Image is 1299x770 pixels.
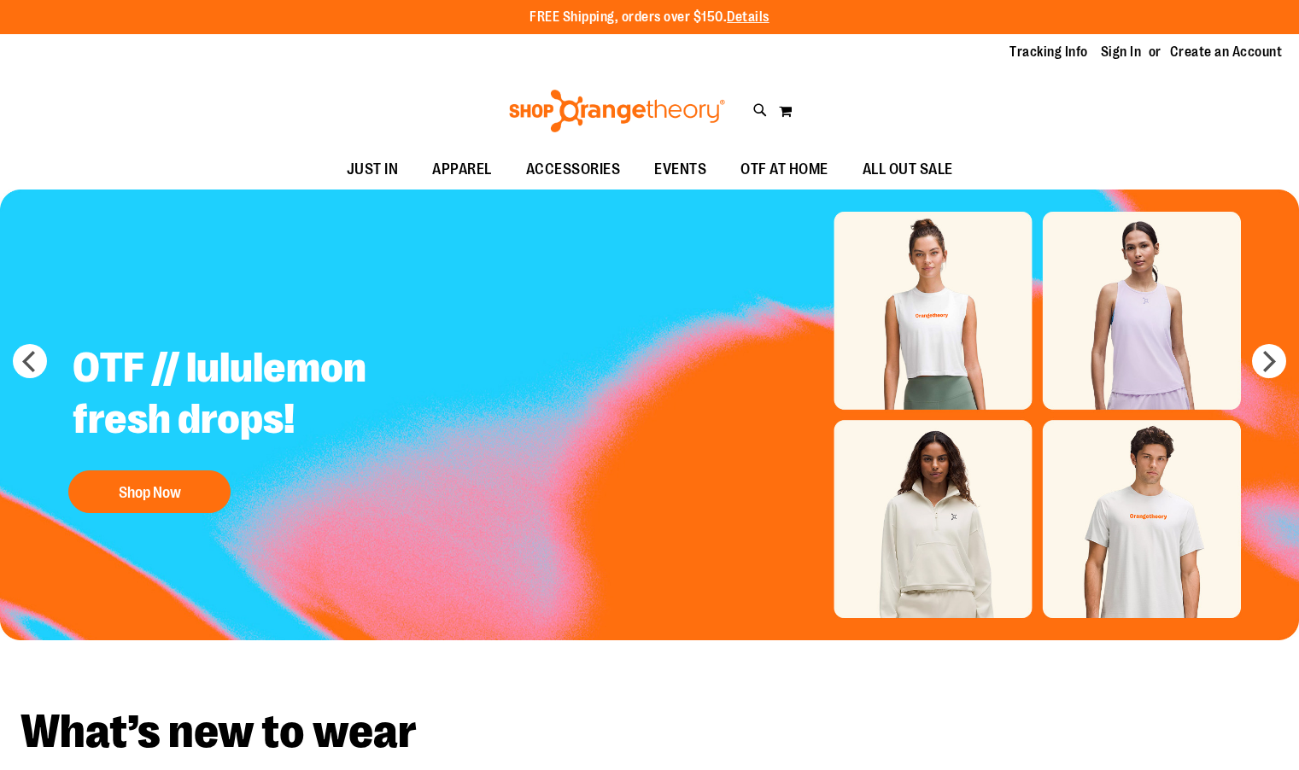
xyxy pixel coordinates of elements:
a: Details [727,9,769,25]
h2: OTF // lululemon fresh drops! [60,330,484,462]
span: EVENTS [654,150,706,189]
span: JUST IN [347,150,399,189]
span: ALL OUT SALE [863,150,953,189]
h2: What’s new to wear [20,709,1279,755]
span: OTF AT HOME [740,150,828,189]
button: Shop Now [68,470,231,513]
img: Shop Orangetheory [506,90,728,132]
span: APPAREL [432,150,492,189]
button: prev [13,344,47,378]
a: OTF // lululemon fresh drops! Shop Now [60,330,484,522]
a: Tracking Info [1009,43,1088,61]
p: FREE Shipping, orders over $150. [530,8,769,27]
a: Sign In [1101,43,1142,61]
a: Create an Account [1170,43,1283,61]
span: ACCESSORIES [526,150,621,189]
button: next [1252,344,1286,378]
